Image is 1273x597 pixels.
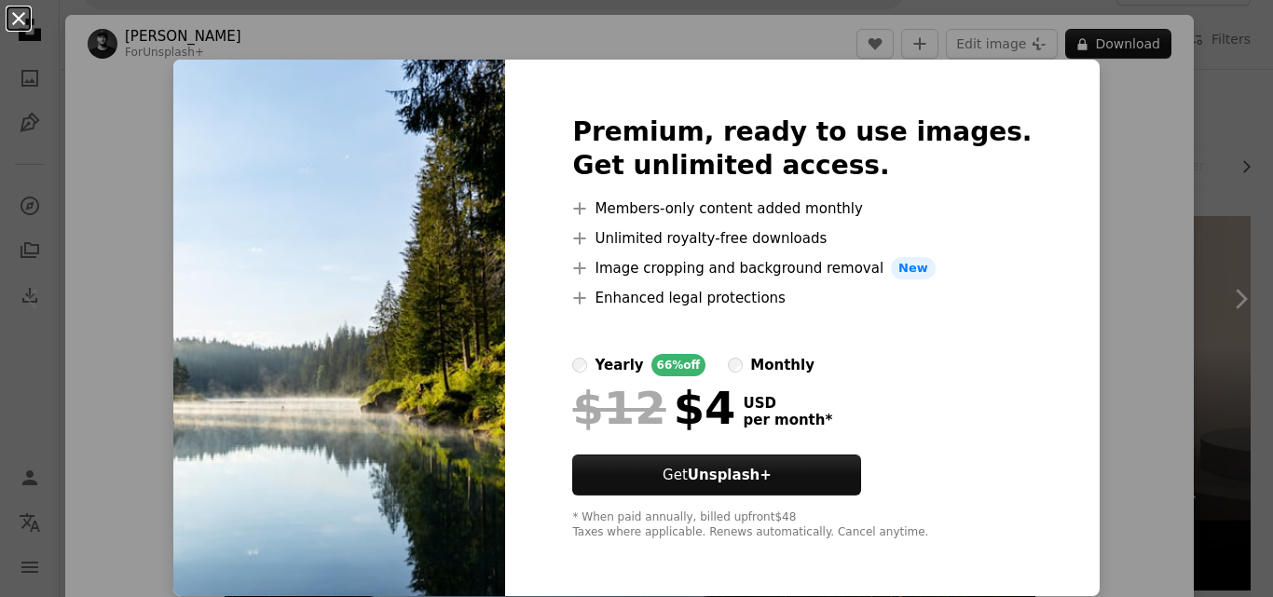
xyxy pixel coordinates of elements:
[572,510,1032,540] div: * When paid annually, billed upfront $48 Taxes where applicable. Renews automatically. Cancel any...
[572,358,587,373] input: yearly66%off
[572,455,861,495] button: GetUnsplash+
[595,354,643,376] div: yearly
[572,197,1032,220] li: Members-only content added monthly
[743,412,832,428] span: per month *
[891,257,936,279] span: New
[728,358,743,373] input: monthly
[651,354,706,376] div: 66% off
[572,257,1032,279] li: Image cropping and background removal
[743,395,832,412] span: USD
[688,467,772,483] strong: Unsplash+
[572,287,1032,309] li: Enhanced legal protections
[572,227,1032,250] li: Unlimited royalty-free downloads
[572,384,735,432] div: $4
[572,384,665,432] span: $12
[173,60,505,596] img: premium_photo-1673448760651-7e1e6fd79e40
[572,115,1032,183] h2: Premium, ready to use images. Get unlimited access.
[750,354,814,376] div: monthly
